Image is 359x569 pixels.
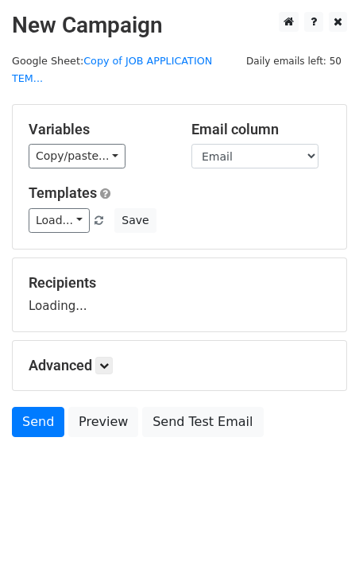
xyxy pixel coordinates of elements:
h5: Email column [191,121,330,138]
h5: Variables [29,121,168,138]
h5: Advanced [29,357,330,374]
a: Templates [29,184,97,201]
small: Google Sheet: [12,55,212,85]
span: Daily emails left: 50 [241,52,347,70]
a: Send [12,407,64,437]
h5: Recipients [29,274,330,292]
a: Daily emails left: 50 [241,55,347,67]
a: Preview [68,407,138,437]
div: Loading... [29,274,330,315]
a: Send Test Email [142,407,263,437]
a: Load... [29,208,90,233]
a: Copy/paste... [29,144,125,168]
a: Copy of JOB APPLICATION TEM... [12,55,212,85]
button: Save [114,208,156,233]
h2: New Campaign [12,12,347,39]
